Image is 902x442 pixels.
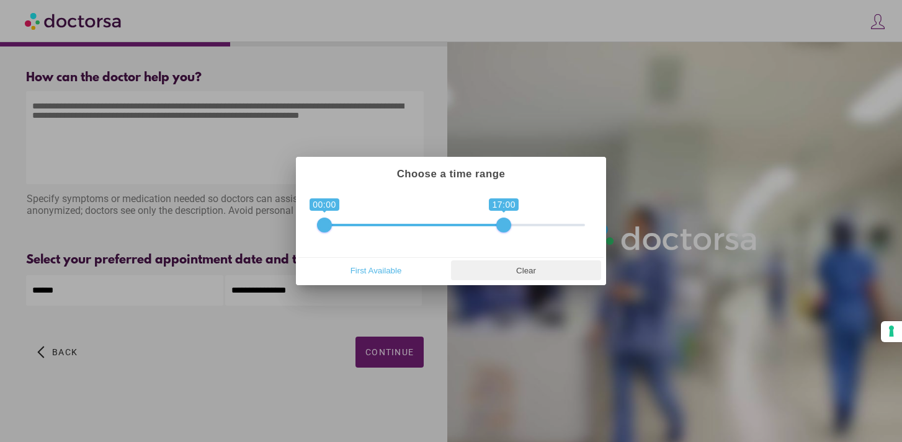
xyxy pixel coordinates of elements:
[305,261,447,280] span: First Available
[397,168,506,180] strong: Choose a time range
[301,260,451,280] button: First Available
[451,260,601,280] button: Clear
[455,261,597,280] span: Clear
[881,321,902,342] button: Your consent preferences for tracking technologies
[310,198,339,211] span: 00:00
[489,198,519,211] span: 17:00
